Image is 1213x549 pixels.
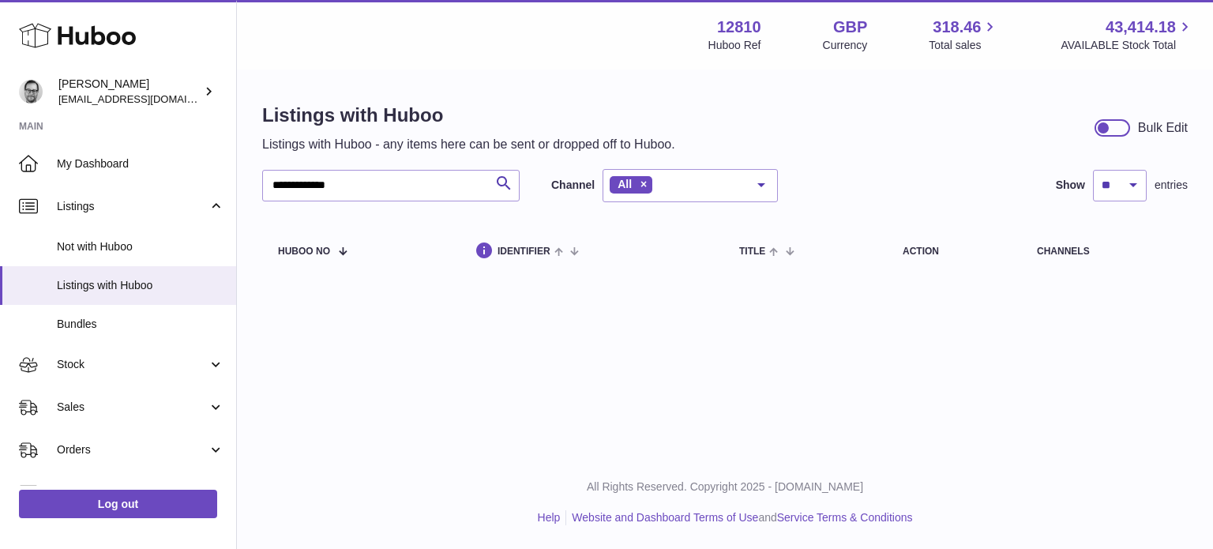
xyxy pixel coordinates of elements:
[566,510,912,525] li: and
[823,38,868,53] div: Currency
[57,199,208,214] span: Listings
[572,511,758,524] a: Website and Dashboard Terms of Use
[57,400,208,415] span: Sales
[57,485,224,500] span: Usage
[19,490,217,518] a: Log out
[57,357,208,372] span: Stock
[717,17,761,38] strong: 12810
[1037,246,1172,257] div: channels
[57,156,224,171] span: My Dashboard
[739,246,765,257] span: title
[929,17,999,53] a: 318.46 Total sales
[933,17,981,38] span: 318.46
[19,80,43,103] img: internalAdmin-12810@internal.huboo.com
[1138,119,1188,137] div: Bulk Edit
[58,92,232,105] span: [EMAIL_ADDRESS][DOMAIN_NAME]
[929,38,999,53] span: Total sales
[498,246,550,257] span: identifier
[1061,38,1194,53] span: AVAILABLE Stock Total
[1155,178,1188,193] span: entries
[1106,17,1176,38] span: 43,414.18
[833,17,867,38] strong: GBP
[250,479,1200,494] p: All Rights Reserved. Copyright 2025 - [DOMAIN_NAME]
[1056,178,1085,193] label: Show
[278,246,330,257] span: Huboo no
[57,278,224,293] span: Listings with Huboo
[618,178,632,190] span: All
[777,511,913,524] a: Service Terms & Conditions
[538,511,561,524] a: Help
[57,442,208,457] span: Orders
[57,317,224,332] span: Bundles
[1061,17,1194,53] a: 43,414.18 AVAILABLE Stock Total
[708,38,761,53] div: Huboo Ref
[58,77,201,107] div: [PERSON_NAME]
[262,103,675,128] h1: Listings with Huboo
[262,136,675,153] p: Listings with Huboo - any items here can be sent or dropped off to Huboo.
[551,178,595,193] label: Channel
[57,239,224,254] span: Not with Huboo
[903,246,1005,257] div: action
